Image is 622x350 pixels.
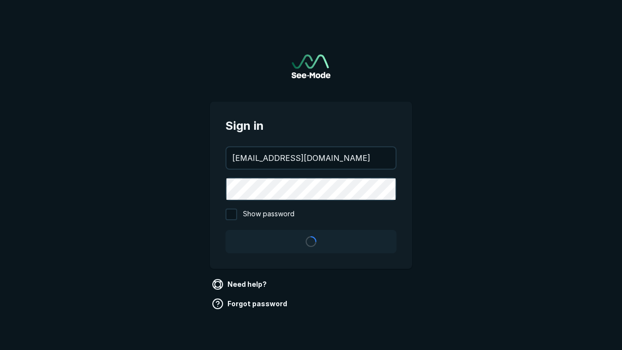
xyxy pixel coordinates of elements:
a: Need help? [210,277,271,292]
input: your@email.com [226,147,396,169]
span: Sign in [225,117,397,135]
img: See-Mode Logo [292,54,330,78]
span: Show password [243,209,294,220]
a: Go to sign in [292,54,330,78]
a: Forgot password [210,296,291,312]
